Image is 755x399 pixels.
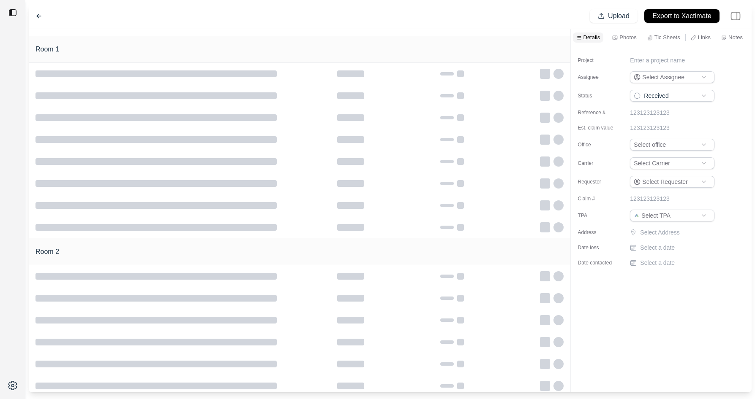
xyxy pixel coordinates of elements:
label: Date loss [578,244,620,251]
p: Export to Xactimate [652,11,711,21]
p: Select a date [640,243,675,252]
label: Reference # [578,109,620,116]
label: Assignee [578,74,620,81]
label: Requester [578,178,620,185]
p: 123123123123 [630,108,669,117]
label: Date contacted [578,259,620,266]
p: Upload [608,11,630,21]
p: Enter a project name [630,56,685,65]
p: Details [583,34,600,41]
h1: Room 1 [35,44,59,54]
label: Status [578,92,620,99]
p: Links [698,34,711,41]
label: Project [578,57,620,64]
p: Select Address [640,228,716,237]
p: 123123123123 [630,194,669,203]
label: Address [578,229,620,236]
img: toggle sidebar [8,8,17,17]
label: Office [578,141,620,148]
label: Claim # [578,195,620,202]
label: TPA [578,212,620,219]
label: Carrier [578,160,620,167]
p: Photos [619,34,636,41]
img: right-panel.svg [726,7,745,25]
p: Notes [728,34,743,41]
button: Export to Xactimate [644,9,720,23]
p: Select a date [640,259,675,267]
p: 123123123123 [630,124,669,132]
button: Upload [590,9,638,23]
p: Tic Sheets [654,34,680,41]
label: Est. claim value [578,124,620,131]
h1: Room 2 [35,247,59,257]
